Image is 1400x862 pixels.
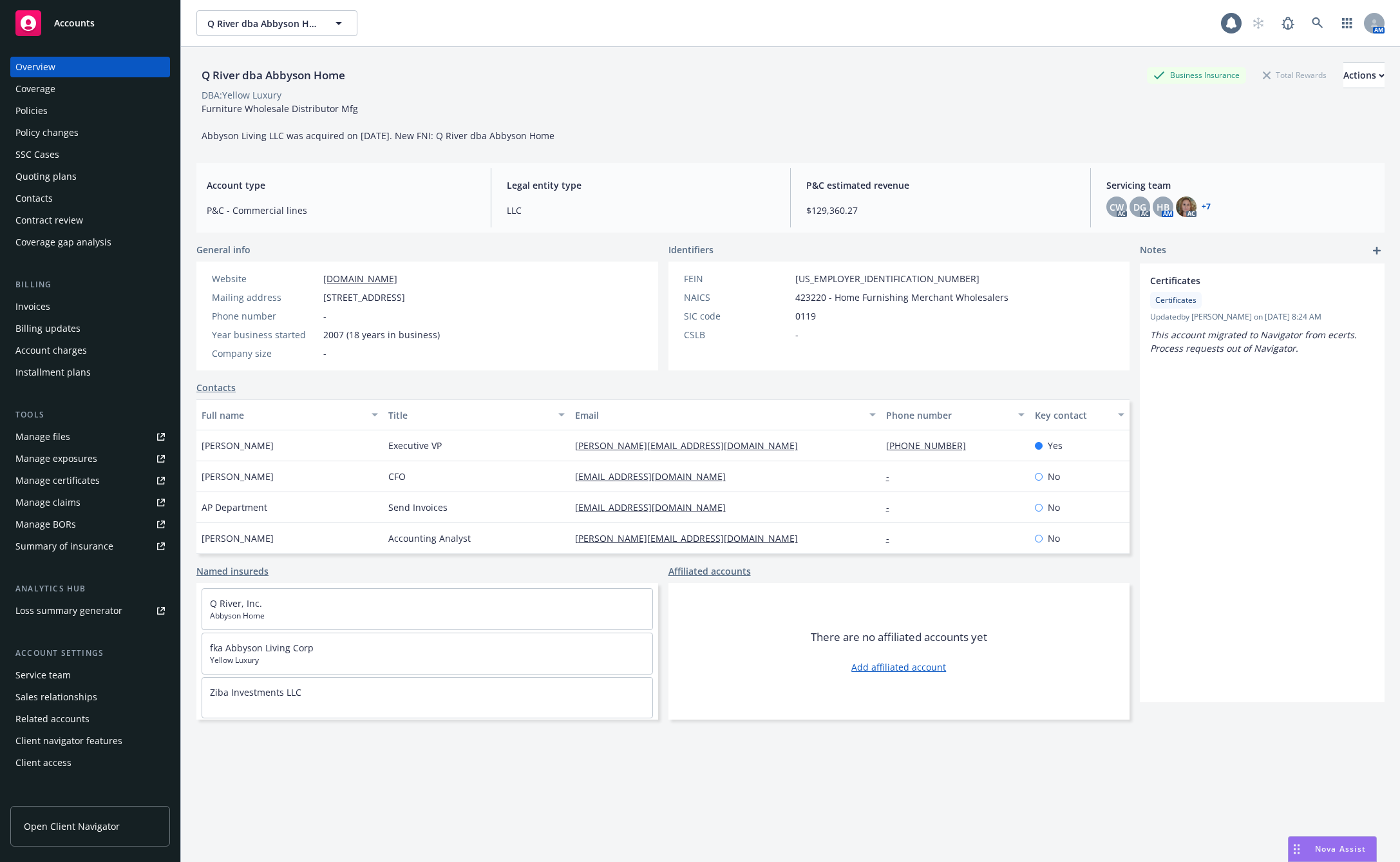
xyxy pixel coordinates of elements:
[10,101,170,121] a: Policies
[1048,501,1060,514] span: No
[811,629,987,645] span: There are no affiliated accounts yet
[10,210,170,231] a: Contract review
[323,273,397,285] a: [DOMAIN_NAME]
[1140,243,1166,258] span: Notes
[684,328,790,341] div: CSLB
[886,470,900,483] a: -
[1030,399,1130,430] button: Key contact
[1106,178,1375,192] span: Servicing team
[1256,67,1333,83] div: Total Rewards
[388,532,471,545] span: Accounting Analyst
[1048,532,1060,545] span: No
[668,564,751,578] a: Affiliated accounts
[684,309,790,323] div: SIC code
[10,731,170,751] a: Client navigator features
[10,492,170,513] a: Manage claims
[15,340,87,361] div: Account charges
[212,291,318,304] div: Mailing address
[196,10,357,36] button: Q River dba Abbyson Home
[1110,200,1124,214] span: CW
[15,362,91,383] div: Installment plans
[668,243,714,256] span: Identifiers
[575,408,862,422] div: Email
[1245,10,1271,36] a: Start snowing
[10,709,170,729] a: Related accounts
[881,399,1030,430] button: Phone number
[10,426,170,447] a: Manage files
[196,243,251,256] span: General info
[207,178,475,192] span: Account type
[1305,10,1330,36] a: Search
[15,101,48,121] div: Policies
[575,532,808,544] a: [PERSON_NAME][EMAIL_ADDRESS][DOMAIN_NAME]
[10,536,170,557] a: Summary of insurance
[10,166,170,187] a: Quoting plans
[1157,200,1169,214] span: HB
[1202,203,1211,211] a: +7
[1150,311,1374,323] span: Updated by [PERSON_NAME] on [DATE] 8:24 AM
[207,17,319,30] span: Q River dba Abbyson Home
[886,439,976,452] a: [PHONE_NUMBER]
[886,501,900,513] a: -
[202,439,274,452] span: [PERSON_NAME]
[323,328,440,341] span: 2007 (18 years in business)
[10,470,170,491] a: Manage certificates
[15,492,80,513] div: Manage claims
[210,642,314,654] a: fka Abbyson Living Corp
[1150,274,1341,287] span: Certificates
[10,144,170,165] a: SSC Cases
[15,600,122,621] div: Loss summary generator
[10,752,170,773] a: Client access
[1048,470,1060,483] span: No
[15,426,70,447] div: Manage files
[507,204,775,217] span: LLC
[507,178,775,192] span: Legal entity type
[388,439,442,452] span: Executive VP
[886,408,1011,422] div: Phone number
[795,291,1008,304] span: 423220 - Home Furnishing Merchant Wholesalers
[207,204,475,217] span: P&C - Commercial lines
[1343,62,1385,88] button: Actions
[202,501,267,514] span: AP Department
[196,381,236,394] a: Contacts
[1155,294,1197,306] span: Certificates
[212,309,318,323] div: Phone number
[212,347,318,360] div: Company size
[15,122,79,143] div: Policy changes
[10,408,170,421] div: Tools
[388,501,448,514] span: Send Invoices
[684,272,790,285] div: FEIN
[15,536,113,557] div: Summary of insurance
[10,448,170,469] span: Manage exposures
[15,470,100,491] div: Manage certificates
[570,399,881,430] button: Email
[1275,10,1301,36] a: Report a Bug
[1334,10,1360,36] a: Switch app
[15,144,59,165] div: SSC Cases
[202,102,554,142] span: Furniture Wholesale Distributor Mfg Abbyson Living LLC was acquired on [DATE]. New FNI: Q River d...
[1133,200,1146,214] span: DG
[202,408,364,422] div: Full name
[15,514,76,535] div: Manage BORs
[210,686,301,698] a: Ziba Investments LLC
[210,597,262,609] a: Q River, Inc.
[1369,243,1385,258] a: add
[1035,408,1110,422] div: Key contact
[1289,837,1305,861] div: Drag to move
[1343,63,1385,88] div: Actions
[10,647,170,660] div: Account settings
[10,5,170,41] a: Accounts
[10,122,170,143] a: Policy changes
[1176,196,1197,217] img: photo
[388,408,551,422] div: Title
[15,188,53,209] div: Contacts
[10,232,170,253] a: Coverage gap analysis
[202,470,274,483] span: [PERSON_NAME]
[323,347,326,360] span: -
[15,709,90,729] div: Related accounts
[323,309,326,323] span: -
[15,318,80,339] div: Billing updates
[388,470,406,483] span: CFO
[196,67,350,84] div: Q River dba Abbyson Home
[10,278,170,291] div: Billing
